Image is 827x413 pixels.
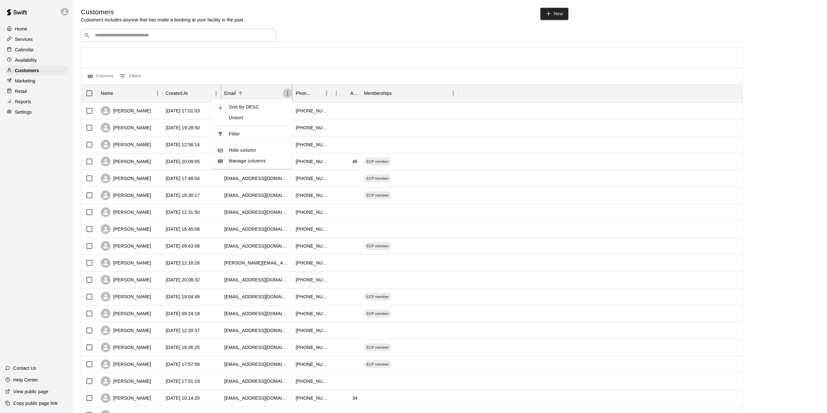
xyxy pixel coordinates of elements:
div: [PERSON_NAME] [101,241,151,251]
div: Reports [5,97,68,107]
div: [PERSON_NAME] [101,393,151,403]
span: ECP member [364,311,391,316]
a: Home [5,24,68,34]
span: Filter [229,131,287,137]
div: [PERSON_NAME] [101,140,151,149]
div: [PERSON_NAME] [101,190,151,200]
p: Reports [15,98,31,105]
span: ECP member [364,159,391,164]
p: Help Center [13,377,38,383]
div: 2023-11-16 09:24:18 [166,310,200,317]
div: 2023-12-12 17:51:19 [166,378,200,384]
div: 2023-11-17 17:57:58 [166,361,200,368]
div: ECP member [364,191,391,199]
div: 2023-10-20 10:14:20 [166,395,200,401]
div: +12673257183 [296,175,328,182]
p: Availability [15,57,37,63]
div: 2023-12-08 17:48:04 [166,175,200,182]
div: 2023-12-12 12:20:37 [166,327,200,334]
div: Marketing [5,76,68,86]
div: Availability [5,55,68,65]
button: Sort [236,89,245,98]
span: ECP member [364,176,391,181]
div: 2023-11-28 12:58:14 [166,141,200,148]
span: Unsort [229,114,287,121]
a: Retail [5,86,68,96]
button: Menu [322,88,331,98]
div: [PERSON_NAME] [101,224,151,234]
div: Customers [5,66,68,75]
div: megraff7@gmail.com [224,361,289,368]
div: Phone Number [296,84,313,102]
div: Created At [166,84,188,102]
div: [PERSON_NAME] [101,258,151,268]
button: Sort [313,89,322,98]
div: [PERSON_NAME] [101,359,151,369]
div: 2023-11-23 16:45:08 [166,226,200,232]
div: [PERSON_NAME] [101,326,151,335]
div: ECP member [364,174,391,182]
div: +12152664907 [296,310,328,317]
div: +12157604929 [296,108,328,114]
span: Sort by DESC [229,104,287,110]
div: dkuptsow@gmail.com [224,209,289,215]
div: 2023-11-15 17:01:03 [166,108,200,114]
div: [PERSON_NAME] [101,123,151,133]
div: 2023-11-15 18:30:17 [166,192,200,199]
div: Email [221,84,292,102]
div: +12677845781 [296,277,328,283]
div: Settings [5,107,68,117]
div: +12672666965 [296,395,328,401]
div: ECP member [364,343,391,351]
div: Age [331,84,361,102]
button: Sort [188,89,197,98]
div: ECP member [364,360,391,368]
div: [PERSON_NAME] [101,174,151,183]
div: 2023-11-19 19:28:50 [166,124,200,131]
p: View public page [13,388,48,395]
div: 2023-11-15 16:26:25 [166,344,200,351]
div: +12672508580 [296,141,328,148]
div: [PERSON_NAME] [101,376,151,386]
button: Menu [211,88,221,98]
div: levy.megan@gmail.com [224,327,289,334]
div: madee0809@gmail.com [224,344,289,351]
span: ECP member [364,294,391,299]
div: 2023-12-12 12:16:26 [166,260,200,266]
div: +12675052117 [296,226,328,232]
div: clombardi826@gmail.com [224,192,289,199]
div: +12157040293 [296,327,328,334]
div: 2023-11-17 09:43:08 [166,243,200,249]
div: 2023-11-21 20:08:32 [166,277,200,283]
p: Marketing [15,78,35,84]
a: Calendar [5,45,68,55]
span: ECP member [364,193,391,198]
p: Settings [15,109,32,115]
button: Menu [153,88,162,98]
div: 2023-11-23 19:04:49 [166,293,200,300]
span: ECP member [364,243,391,249]
div: [PERSON_NAME] [101,157,151,166]
div: +12677765857 [296,243,328,249]
div: 2023-12-12 12:31:50 [166,209,200,215]
div: christophercocci@comcast.net [224,175,289,182]
div: Services [5,34,68,44]
div: jennfirhoughton@gmail.com [224,243,289,249]
div: jrudy23@gmail.com [224,277,289,283]
span: ECP member [364,345,391,350]
div: Age [350,84,357,102]
div: Created At [162,84,221,102]
a: New [540,8,568,20]
p: Retail [15,88,27,95]
div: Name [97,84,162,102]
div: jstirling88@yahoo.com [224,293,289,300]
div: jennifer.caviness13@gmail.com [224,260,289,266]
button: Menu [331,88,341,98]
div: +12157910438 [296,209,328,215]
div: 2023-11-15 20:09:05 [166,158,200,165]
ul: Menu [212,99,292,169]
div: jbogan430@gmail.com [224,226,289,232]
